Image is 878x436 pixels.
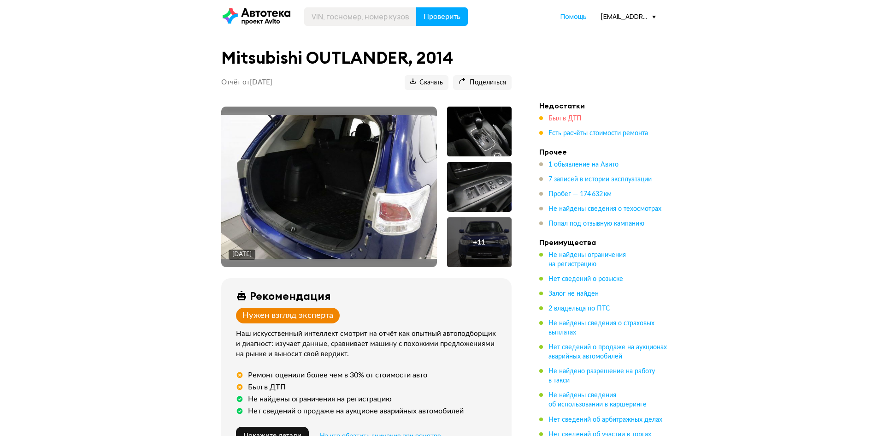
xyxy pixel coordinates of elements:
span: Нет сведений о розыске [548,276,623,282]
span: Был в ДТП [548,115,582,122]
div: Нет сведений о продаже на аукционе аварийных автомобилей [248,406,464,416]
img: Main car [221,115,437,259]
span: Не найдены сведения об использовании в каршеринге [548,392,647,408]
h1: Mitsubishi OUTLANDER, 2014 [221,48,512,68]
button: Поделиться [453,75,512,90]
span: Пробег — 174 632 км [548,191,612,197]
div: Нужен взгляд эксперта [242,311,333,321]
p: Отчёт от [DATE] [221,78,272,87]
div: Ремонт оценили более чем в 30% от стоимости авто [248,370,427,380]
span: 1 объявление на Авито [548,161,619,168]
input: VIN, госномер, номер кузова [304,7,417,26]
div: Рекомендация [250,289,331,302]
div: Был в ДТП [248,382,286,392]
button: Проверить [416,7,468,26]
div: [DATE] [232,251,252,259]
div: Не найдены ограничения на регистрацию [248,394,392,404]
span: Скачать [410,78,443,87]
div: [EMAIL_ADDRESS][PERSON_NAME][DOMAIN_NAME] [601,12,656,21]
span: Поделиться [459,78,506,87]
h4: Недостатки [539,101,668,110]
span: Попал под отзывную кампанию [548,221,644,227]
span: Нет сведений об арбитражных делах [548,417,662,423]
a: Помощь [560,12,587,21]
span: Есть расчёты стоимости ремонта [548,130,648,137]
span: Не найдены сведения о страховых выплатах [548,320,654,336]
span: Не найдено разрешение на работу в такси [548,368,655,384]
h4: Прочее [539,147,668,156]
span: 2 владельца по ПТС [548,305,610,312]
span: Залог не найден [548,291,599,297]
div: + 11 [473,238,485,247]
span: Не найдены сведения о техосмотрах [548,206,661,212]
button: Скачать [405,75,448,90]
h4: Преимущества [539,238,668,247]
span: Не найдены ограничения на регистрацию [548,252,626,268]
span: 7 записей в истории эксплуатации [548,176,652,183]
div: Наш искусственный интеллект смотрит на отчёт как опытный автоподборщик и диагност: изучает данные... [236,329,501,359]
span: Нет сведений о продаже на аукционах аварийных автомобилей [548,344,667,360]
span: Проверить [424,13,460,20]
